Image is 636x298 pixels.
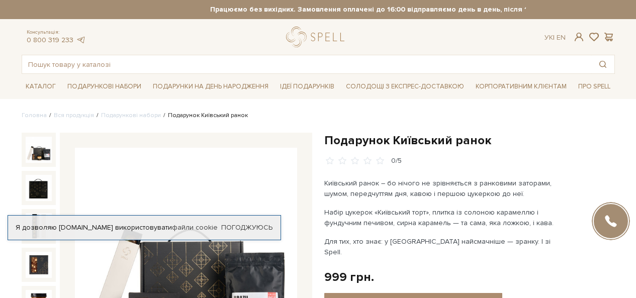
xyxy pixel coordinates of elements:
[286,27,349,47] a: logo
[22,55,591,73] input: Пошук товару у каталозі
[221,223,272,232] a: Погоджуюсь
[324,133,615,148] h1: Подарунок Київський ранок
[276,79,338,94] span: Ідеї подарунків
[149,79,272,94] span: Подарунки на День народження
[27,29,86,36] span: Консультація:
[553,33,555,42] span: |
[8,223,281,232] div: Я дозволяю [DOMAIN_NAME] використовувати
[63,79,145,94] span: Подарункові набори
[557,33,566,42] a: En
[54,112,94,119] a: Вся продукція
[27,36,73,44] a: 0 800 319 233
[172,223,218,232] a: файли cookie
[574,79,614,94] span: Про Spell
[26,213,52,239] img: Подарунок Київський ранок
[472,78,571,95] a: Корпоративним клієнтам
[324,269,374,285] div: 999 грн.
[544,33,566,42] div: Ук
[324,207,560,228] p: Набір цукерок «Київський торт», плитка із солоною карамеллю і фундучним печивом, сирна карамель —...
[161,111,248,120] li: Подарунок Київський ранок
[101,112,161,119] a: Подарункові набори
[342,78,468,95] a: Солодощі з експрес-доставкою
[26,137,52,163] img: Подарунок Київський ранок
[22,79,60,94] span: Каталог
[22,112,47,119] a: Головна
[391,156,402,166] div: 0/5
[26,252,52,278] img: Подарунок Київський ранок
[591,55,614,73] button: Пошук товару у каталозі
[324,178,560,199] p: Київський ранок – бо нічого не зрівняється з ранковими заторами, шумом, передчуттям дня, кавою і ...
[26,175,52,201] img: Подарунок Київський ранок
[76,36,86,44] a: telegram
[324,236,560,257] p: Для тих, хто знає: у [GEOGRAPHIC_DATA] найсмачніше — зранку. І зі Spell.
